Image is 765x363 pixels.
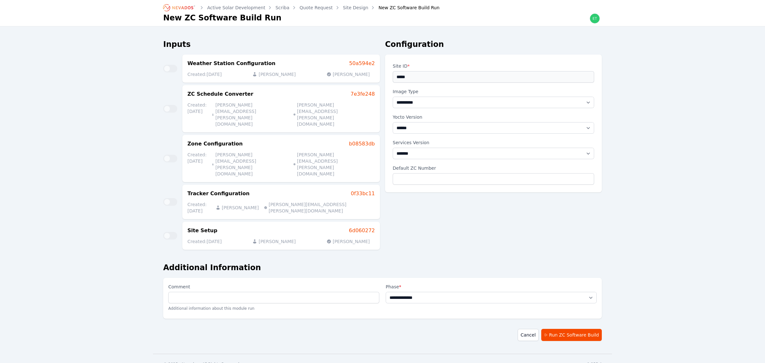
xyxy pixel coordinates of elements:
label: Phase [386,283,597,291]
button: Run ZC Software Build [541,329,602,341]
p: Created: [DATE] [187,71,222,78]
h1: New ZC Software Build Run [163,13,281,23]
h2: Configuration [385,39,602,49]
p: [PERSON_NAME] [215,201,259,214]
h3: Zone Configuration [187,140,243,148]
label: Services Version [393,139,594,146]
h3: Weather Station Configuration [187,60,275,67]
p: Created: [DATE] [187,152,207,177]
div: New ZC Software Build Run [369,4,439,11]
p: Created: [DATE] [187,238,222,245]
img: ethan.harte@nevados.solar [590,13,600,24]
a: Site Design [343,4,368,11]
h2: Inputs [163,39,380,49]
a: 50a594e2 [349,60,375,67]
p: [PERSON_NAME][EMAIL_ADDRESS][PERSON_NAME][DOMAIN_NAME] [212,152,288,177]
a: 0f33bc11 [351,190,375,197]
a: b08583db [349,140,375,148]
p: [PERSON_NAME] [252,71,295,78]
p: Created: [DATE] [187,201,210,214]
p: [PERSON_NAME][EMAIL_ADDRESS][PERSON_NAME][DOMAIN_NAME] [293,152,370,177]
a: 6d060272 [349,227,375,234]
p: Additional information about this module run [168,303,379,314]
h3: Site Setup [187,227,217,234]
p: [PERSON_NAME] [326,238,370,245]
a: Cancel [518,329,538,341]
p: [PERSON_NAME][EMAIL_ADDRESS][PERSON_NAME][DOMAIN_NAME] [264,201,370,214]
label: Site ID [393,62,594,71]
label: Image Type [393,88,594,95]
p: [PERSON_NAME][EMAIL_ADDRESS][PERSON_NAME][DOMAIN_NAME] [293,102,370,127]
a: Scriba [275,4,289,11]
a: Active Solar Development [207,4,265,11]
h3: ZC Schedule Converter [187,90,253,98]
a: 7e3fe248 [351,90,375,98]
h3: Tracker Configuration [187,190,250,197]
p: Created: [DATE] [187,102,207,127]
h2: Additional Information [163,263,602,273]
label: Default ZC Number [393,164,594,173]
p: [PERSON_NAME] [326,71,370,78]
p: [PERSON_NAME][EMAIL_ADDRESS][PERSON_NAME][DOMAIN_NAME] [212,102,288,127]
p: [PERSON_NAME] [252,238,295,245]
label: Comment [168,283,379,292]
nav: Breadcrumb [163,3,440,13]
a: Quote Request [300,4,333,11]
label: Yocto Version [393,113,594,121]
